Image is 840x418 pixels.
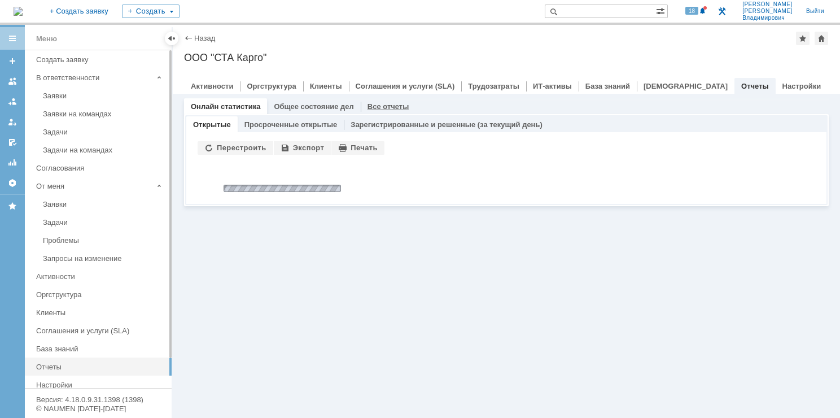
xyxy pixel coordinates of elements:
a: Просроченные открытые [244,120,338,129]
a: Активности [32,268,169,285]
div: Оргструктура [36,290,165,299]
a: Согласования [32,159,169,177]
a: Перейти на домашнюю страницу [14,7,23,16]
a: База знаний [32,340,169,358]
a: Общее состояние дел [274,102,353,111]
a: ИТ-активы [533,82,572,90]
a: Отчеты [3,154,21,172]
span: Владимирович [742,15,793,21]
a: Запросы на изменение [38,250,169,267]
div: Добавить в избранное [796,32,810,45]
a: Настройки [3,174,21,192]
div: Настройки [36,381,165,389]
a: Настройки [782,82,821,90]
div: Задачи [43,218,165,227]
a: Клиенты [310,82,342,90]
a: Задачи [38,123,169,141]
div: ООО "СТА Карго" [184,52,829,63]
a: Заявки в моей ответственности [3,93,21,111]
a: Мои заявки [3,113,21,131]
div: Задачи на командах [43,146,165,154]
div: Проблемы [43,236,165,245]
div: В ответственности [36,73,152,82]
a: Онлайн статистика [191,102,260,111]
span: [PERSON_NAME] [742,8,793,15]
span: Расширенный поиск [656,5,667,16]
a: Отчеты [32,358,169,376]
div: От меня [36,182,152,190]
a: Отчеты [741,82,769,90]
a: Заявки на командах [3,72,21,90]
div: Заявки на командах [43,110,165,118]
a: Проблемы [38,232,169,249]
a: Соглашения и услуги (SLA) [32,322,169,339]
div: Меню [36,32,57,46]
a: Оргструктура [32,286,169,303]
a: Задачи на командах [38,141,169,159]
span: [PERSON_NAME] [742,1,793,8]
a: Соглашения и услуги (SLA) [356,82,455,90]
div: © NAUMEN [DATE]-[DATE] [36,405,160,412]
div: Заявки [43,200,165,208]
a: Перейти в интерфейс администратора [715,5,729,18]
a: Активности [191,82,233,90]
div: Создать заявку [36,55,165,64]
a: Настройки [32,376,169,394]
a: Мои согласования [3,133,21,151]
div: Запросы на изменение [43,254,165,263]
img: wJIQAAOwAAAAAAAAAAAA== [220,183,344,194]
a: Заявки на командах [38,105,169,123]
a: Все отчеты [368,102,409,111]
a: Создать заявку [3,52,21,70]
div: Отчеты [36,363,165,371]
a: Задачи [38,214,169,231]
div: Скрыть меню [165,32,178,45]
a: База знаний [585,82,630,90]
div: Задачи [43,128,165,136]
a: Назад [194,34,215,42]
a: Зарегистрированные и решенные (за текущий день) [351,120,542,129]
img: logo [14,7,23,16]
a: [DEMOGRAPHIC_DATA] [644,82,728,90]
div: Соглашения и услуги (SLA) [36,326,165,335]
div: Версия: 4.18.0.9.31.1398 (1398) [36,396,160,403]
div: Создать [122,5,180,18]
a: Трудозатраты [468,82,519,90]
div: Заявки [43,92,165,100]
div: Согласования [36,164,165,172]
div: Сделать домашней страницей [815,32,828,45]
a: Создать заявку [32,51,169,68]
a: Открытые [193,120,231,129]
span: 18 [685,7,698,15]
a: Заявки [38,195,169,213]
a: Заявки [38,87,169,104]
div: Клиенты [36,308,165,317]
div: База знаний [36,345,165,353]
div: Активности [36,272,165,281]
a: Оргструктура [247,82,296,90]
a: Клиенты [32,304,169,321]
